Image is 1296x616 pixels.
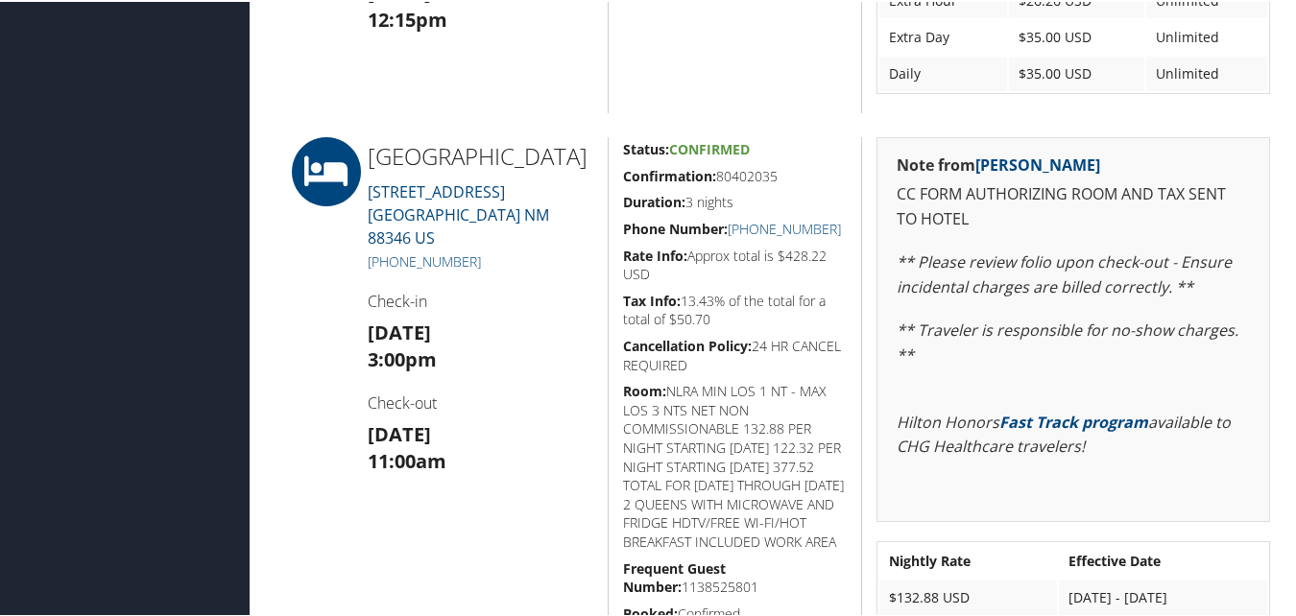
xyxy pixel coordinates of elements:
h5: Approx total is $428.22 USD [623,245,848,282]
strong: 3:00pm [368,344,437,370]
td: Unlimited [1146,18,1267,53]
h5: NLRA MIN LOS 1 NT - MAX LOS 3 NTS NET NON COMMISSIONABLE 132.88 PER NIGHT STARTING [DATE] 122.32 ... [623,380,848,549]
a: Fast Track program [999,410,1148,431]
strong: Phone Number: [623,218,728,236]
td: $132.88 USD [879,579,1057,613]
strong: Cancellation Policy: [623,335,752,353]
em: ** Please review folio upon check-out - Ensure incidental charges are billed correctly. ** [897,249,1232,296]
td: Extra Day [879,18,1007,53]
strong: 12:15pm [368,5,447,31]
em: Hilton Honors available to CHG Healthcare travelers! [897,410,1231,456]
h5: 3 nights [623,191,848,210]
a: [PERSON_NAME] [975,153,1100,174]
span: Confirmed [669,138,750,156]
strong: Rate Info: [623,245,687,263]
h5: 80402035 [623,165,848,184]
strong: [DATE] [368,318,431,344]
strong: Status: [623,138,669,156]
strong: Confirmation: [623,165,716,183]
strong: Frequent Guest Number: [623,557,726,595]
em: ** Traveler is responsible for no-show charges. ** [897,318,1238,364]
h5: 24 HR CANCEL REQUIRED [623,335,848,372]
td: $35.00 USD [1009,55,1144,89]
h5: 1138525801 [623,557,848,595]
th: Effective Date [1059,542,1267,577]
a: [PHONE_NUMBER] [728,218,841,236]
h4: Check-out [368,391,593,412]
h4: Check-in [368,289,593,310]
h5: 13.43% of the total for a total of $50.70 [623,290,848,327]
h2: [GEOGRAPHIC_DATA] [368,138,593,171]
strong: Note from [897,153,1100,174]
td: Unlimited [1146,55,1267,89]
strong: Duration: [623,191,685,209]
th: Nightly Rate [879,542,1057,577]
strong: Room: [623,380,666,398]
td: [DATE] - [DATE] [1059,579,1267,613]
td: Daily [879,55,1007,89]
strong: [DATE] [368,419,431,445]
strong: 11:00am [368,446,446,472]
p: CC FORM AUTHORIZING ROOM AND TAX SENT TO HOTEL [897,180,1250,229]
a: [PHONE_NUMBER] [368,250,481,269]
strong: Tax Info: [623,290,681,308]
td: $35.00 USD [1009,18,1144,53]
a: [STREET_ADDRESS][GEOGRAPHIC_DATA] NM 88346 US [368,179,549,247]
